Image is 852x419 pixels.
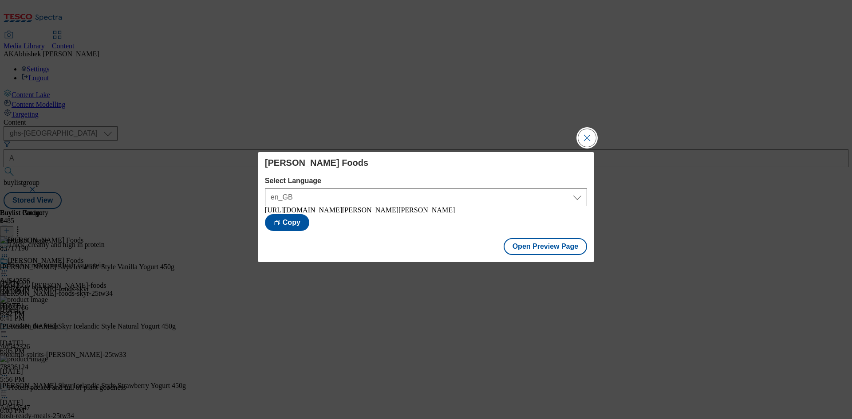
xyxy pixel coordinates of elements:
[265,214,309,231] button: Copy
[265,177,587,185] label: Select Language
[258,152,594,262] div: Modal
[265,206,587,214] div: [URL][DOMAIN_NAME][PERSON_NAME][PERSON_NAME]
[504,238,588,255] button: Open Preview Page
[578,129,596,147] button: Close Modal
[265,157,587,168] h4: [PERSON_NAME] Foods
